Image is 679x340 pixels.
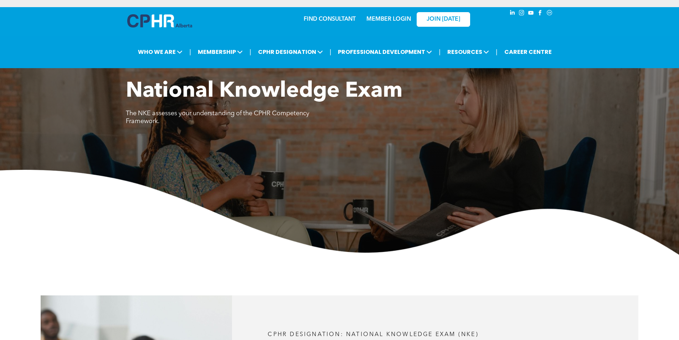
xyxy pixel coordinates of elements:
a: JOIN [DATE] [417,12,470,27]
span: RESOURCES [445,45,491,59]
span: PROFESSIONAL DEVELOPMENT [336,45,434,59]
li: | [189,45,191,59]
a: facebook [536,9,544,19]
img: A blue and white logo for cp alberta [127,14,192,27]
li: | [330,45,331,59]
a: instagram [518,9,526,19]
li: | [250,45,251,59]
span: JOIN [DATE] [427,16,460,23]
span: MEMBERSHIP [196,45,245,59]
li: | [496,45,498,59]
a: Social network [546,9,554,19]
li: | [439,45,441,59]
span: The NKE assesses your understanding of the CPHR Competency Framework. [126,110,309,125]
a: CAREER CENTRE [502,45,554,59]
a: FIND CONSULTANT [304,16,356,22]
span: CPHR DESIGNATION [256,45,325,59]
a: youtube [527,9,535,19]
a: linkedin [509,9,516,19]
span: National Knowledge Exam [126,81,402,102]
span: CPHR DESIGNATION: National Knowledge Exam (NKE) [268,332,478,338]
a: MEMBER LOGIN [366,16,411,22]
span: WHO WE ARE [136,45,185,59]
